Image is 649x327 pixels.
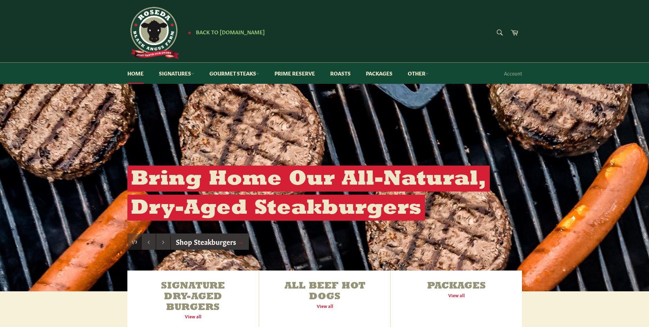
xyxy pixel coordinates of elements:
[196,28,265,35] span: Back to [DOMAIN_NAME]
[237,237,244,246] span: →
[142,233,156,250] button: Previous slide
[359,63,399,84] a: Packages
[152,63,201,84] a: Signatures
[127,233,141,250] div: Slide 1, current
[120,63,151,84] a: Home
[202,63,266,84] a: Gourmet Steaks
[188,29,191,35] span: ★
[127,166,490,221] h2: Bring Home Our All-Natural, Dry-Aged Steakburgers
[156,233,170,250] button: Next slide
[184,29,265,35] a: ★ Back to [DOMAIN_NAME]
[501,63,525,83] a: Account
[323,63,358,84] a: Roasts
[171,233,249,250] a: Shop Steakburgers
[127,7,179,59] img: Roseda Beef
[132,239,137,245] span: 1/3
[401,63,435,84] a: Other
[268,63,322,84] a: Prime Reserve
